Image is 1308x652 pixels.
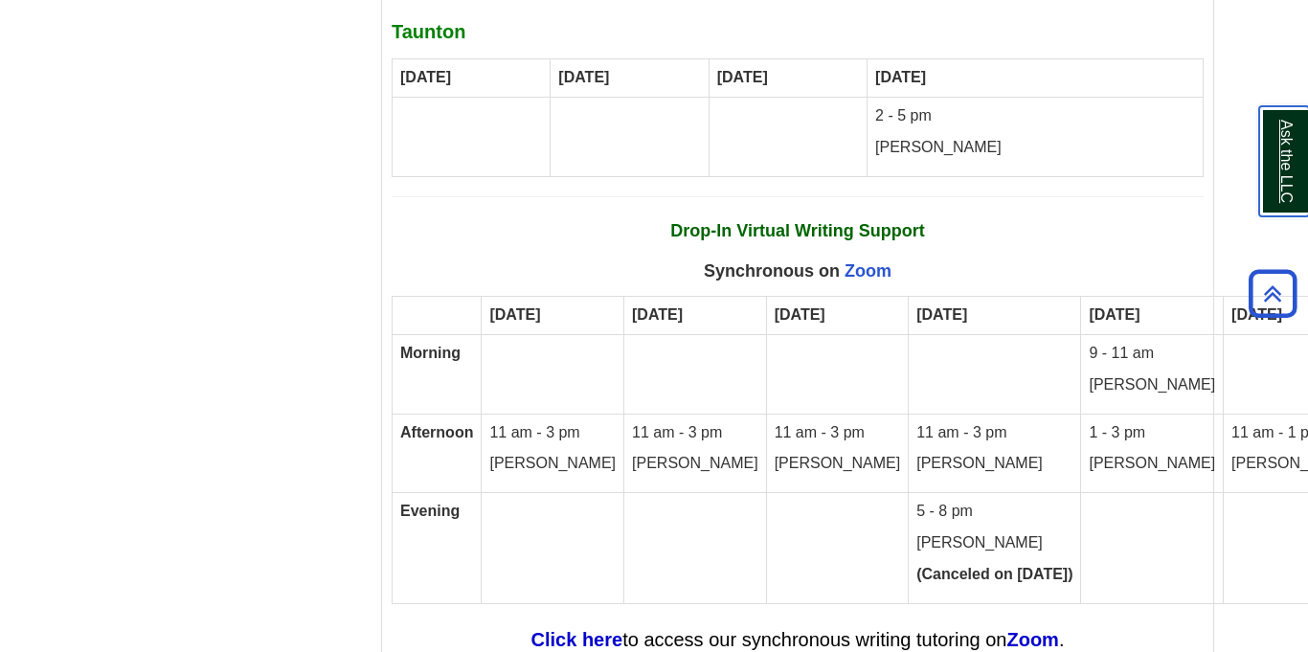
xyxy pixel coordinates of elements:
p: [PERSON_NAME] [1089,374,1215,396]
span: to access our synchronous writing tutoring on [622,629,1006,650]
strong: [DATE] [875,69,926,85]
p: [PERSON_NAME] [916,453,1072,475]
strong: [DATE] [558,69,609,85]
strong: Morning [400,345,461,361]
strong: (Canceled on [DATE]) [916,566,1072,582]
a: Back to Top [1242,281,1303,306]
strong: Taunton [392,21,465,42]
p: 2 - 5 pm [875,105,1195,127]
strong: [DATE] [632,306,683,323]
p: [PERSON_NAME] [875,137,1195,159]
strong: Drop-In Virtual Writing Support [670,221,924,240]
strong: [DATE] [1089,306,1139,323]
a: Zoom [845,261,891,281]
strong: Evening [400,503,460,519]
a: Click here [531,629,623,650]
p: 1 - 3 pm [1089,422,1215,444]
a: Zoom [1006,629,1058,650]
p: [PERSON_NAME] [916,532,1072,554]
p: 11 am - 3 pm [775,422,901,444]
p: [PERSON_NAME] [1089,453,1215,475]
strong: [DATE] [916,306,967,323]
span: Synchronous on [704,261,891,281]
p: 11 am - 3 pm [489,422,616,444]
p: 11 am - 3 pm [916,422,1072,444]
p: 9 - 11 am [1089,343,1215,365]
strong: [DATE] [489,306,540,323]
strong: [DATE] [400,69,451,85]
span: . [1059,629,1065,650]
strong: [DATE] [717,69,768,85]
p: [PERSON_NAME] [489,453,616,475]
strong: Afternoon [400,424,473,440]
p: [PERSON_NAME] [775,453,901,475]
strong: [DATE] [775,306,825,323]
p: 5 - 8 pm [916,501,1072,523]
strong: [DATE] [1231,306,1282,323]
p: 11 am - 3 pm [632,422,758,444]
p: [PERSON_NAME] [632,453,758,475]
